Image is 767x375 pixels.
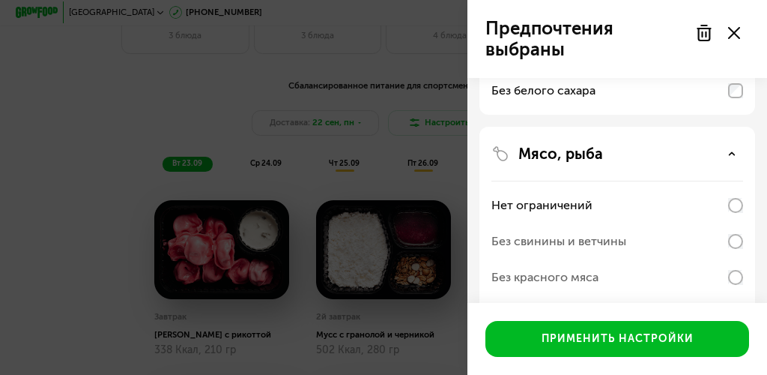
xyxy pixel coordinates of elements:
div: Нет ограничений [491,196,592,214]
div: Без белого сахара [491,82,595,100]
p: Мясо, рыба [518,145,603,163]
div: Применить настройки [542,331,694,346]
button: Применить настройки [485,321,749,357]
p: Предпочтения выбраны [485,18,686,60]
div: Без красного мяса [491,268,598,286]
div: Без свинины и ветчины [491,232,626,250]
